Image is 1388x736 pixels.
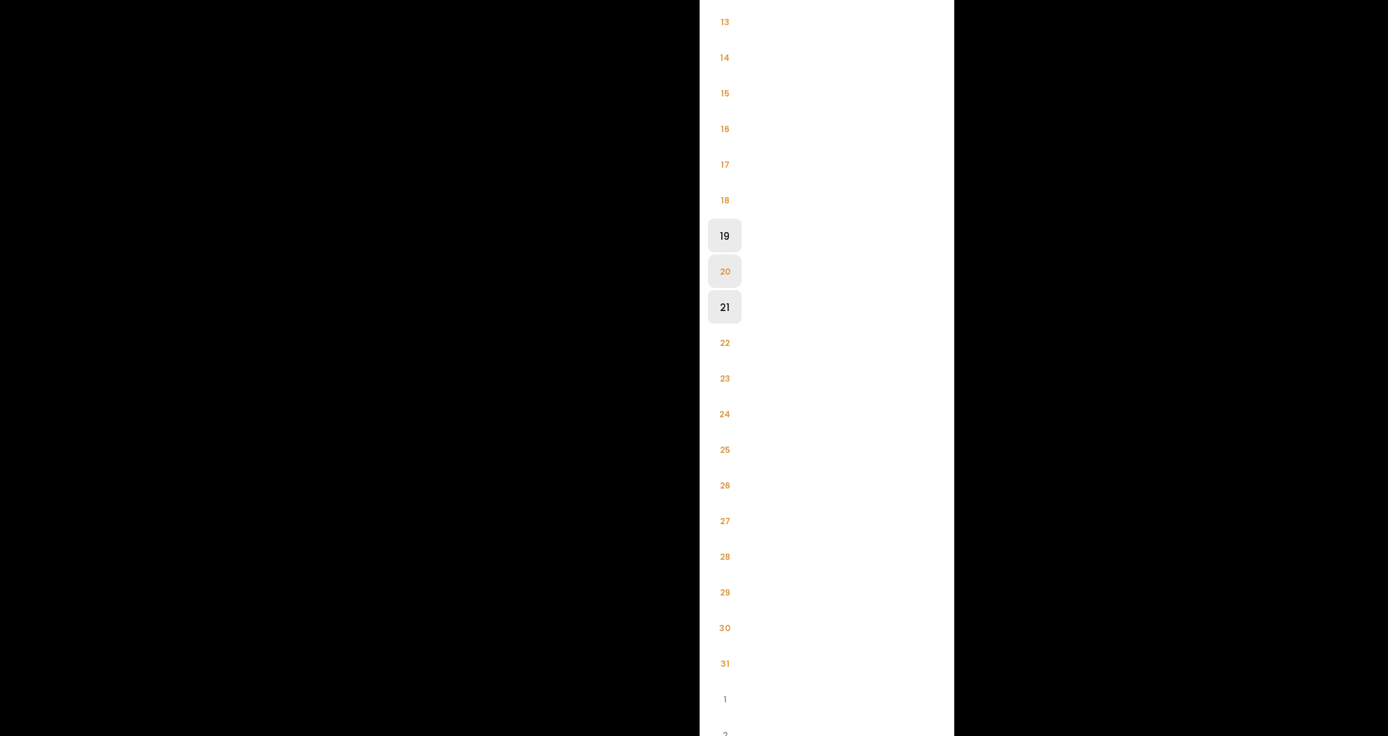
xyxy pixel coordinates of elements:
[708,433,742,466] li: 25
[708,326,742,359] li: 22
[708,397,742,431] li: 24
[708,76,742,110] li: 15
[708,682,742,716] li: 1
[708,254,742,288] li: 20
[708,183,742,217] li: 18
[708,219,742,252] li: 19
[708,611,742,644] li: 30
[708,147,742,181] li: 17
[708,361,742,395] li: 23
[708,540,742,573] li: 28
[708,647,742,680] li: 31
[708,5,742,38] li: 13
[708,290,742,324] li: 21
[708,504,742,537] li: 27
[708,575,742,609] li: 29
[708,112,742,145] li: 16
[708,468,742,502] li: 26
[708,41,742,74] li: 14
